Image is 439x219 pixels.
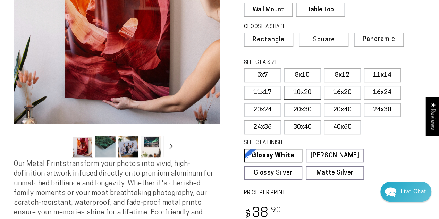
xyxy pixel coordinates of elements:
label: 16x20 [324,86,361,100]
label: 8x10 [284,68,321,82]
label: 16x24 [364,86,401,100]
label: 8x12 [324,68,361,82]
label: 24x36 [244,120,281,134]
a: Matte Silver [306,166,364,180]
label: 11x17 [244,86,281,100]
button: Load image 2 in gallery view [95,136,116,157]
a: [PERSON_NAME] [306,149,364,162]
a: Glossy Silver [244,166,302,180]
button: Load image 3 in gallery view [118,136,138,157]
legend: CHOOSE A SHAPE [244,23,340,31]
label: Table Top [296,3,345,17]
legend: SELECT A SIZE [244,59,350,67]
button: Load image 4 in gallery view [141,136,161,157]
label: 20x40 [324,103,361,117]
label: 10x20 [284,86,321,100]
label: 20x30 [284,103,321,117]
label: 40x60 [324,120,361,134]
label: 20x24 [244,103,281,117]
a: Glossy White [244,149,302,162]
label: 11x14 [364,68,401,82]
span: Rectangle [253,37,285,43]
sup: .90 [269,207,281,214]
button: Load image 1 in gallery view [72,136,93,157]
button: Slide left [54,139,70,154]
div: Chat widget toggle [380,182,431,202]
button: Slide right [163,139,179,154]
div: Contact Us Directly [400,182,426,202]
label: 30x40 [284,120,321,134]
div: Click to open Judge.me floating reviews tab [426,97,439,135]
span: Panoramic [363,36,395,43]
label: 5x7 [244,68,281,82]
label: PRICE PER PRINT [244,189,425,197]
label: 24x30 [364,103,401,117]
label: Wall Mount [244,3,293,17]
legend: SELECT A FINISH [244,139,350,147]
span: Square [313,37,335,43]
